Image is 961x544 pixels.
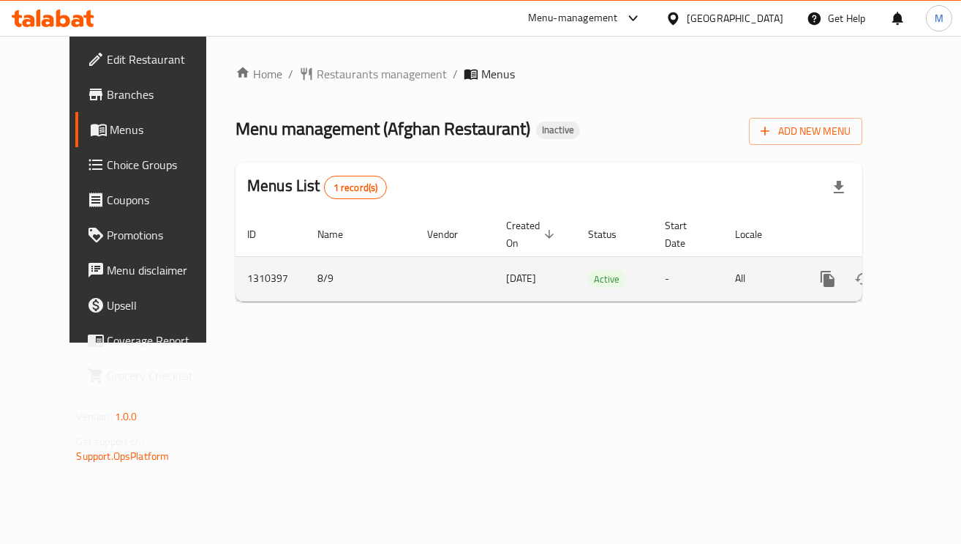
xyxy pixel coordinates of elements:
span: Menu disclaimer [108,261,218,279]
span: Promotions [108,226,218,244]
span: Get support on: [77,432,144,451]
span: [DATE] [506,269,536,288]
nav: breadcrumb [235,65,862,83]
span: Start Date [665,217,706,252]
div: Export file [821,170,856,205]
a: Choice Groups [75,147,230,182]
td: - [653,256,723,301]
div: Total records count [324,176,388,199]
span: Add New Menu [761,122,851,141]
a: Grocery Checklist [75,358,230,393]
a: Home [235,65,282,83]
span: Created On [506,217,559,252]
h2: Menus List [247,175,387,199]
span: Menus [110,121,218,138]
div: [GEOGRAPHIC_DATA] [687,10,783,26]
a: Menus [75,112,230,147]
span: 1 record(s) [325,181,387,195]
span: Grocery Checklist [108,367,218,384]
span: Inactive [536,124,580,136]
a: Promotions [75,217,230,253]
span: Coverage Report [108,332,218,349]
span: Coupons [108,191,218,209]
a: Coverage Report [75,323,230,358]
a: Upsell [75,288,230,323]
a: Edit Restaurant [75,42,230,77]
a: Menu disclaimer [75,253,230,288]
span: Edit Restaurant [108,51,218,68]
td: All [723,256,799,301]
a: Coupons [75,182,230,217]
span: Locale [735,226,781,243]
span: ID [247,226,275,243]
span: Upsell [108,297,218,314]
span: M [935,10,943,26]
li: / [453,65,458,83]
span: Status [588,226,636,243]
a: Restaurants management [299,65,447,83]
td: 8/9 [306,256,415,301]
span: Branches [108,86,218,103]
span: Vendor [427,226,477,243]
div: Active [588,270,625,288]
span: Active [588,271,625,288]
td: 1310397 [235,256,306,301]
li: / [288,65,293,83]
span: Menus [481,65,515,83]
a: Support.OpsPlatform [77,447,170,466]
button: Add New Menu [749,118,862,145]
div: Inactive [536,122,580,139]
span: Version: [77,407,113,426]
button: Change Status [845,261,881,297]
span: Menu management ( Afghan Restaurant ) [235,112,530,145]
span: Restaurants management [317,65,447,83]
span: Name [317,226,362,243]
a: Branches [75,77,230,112]
span: Choice Groups [108,156,218,174]
span: 1.0.0 [115,407,137,426]
div: Menu-management [528,10,618,27]
button: more [810,261,845,297]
